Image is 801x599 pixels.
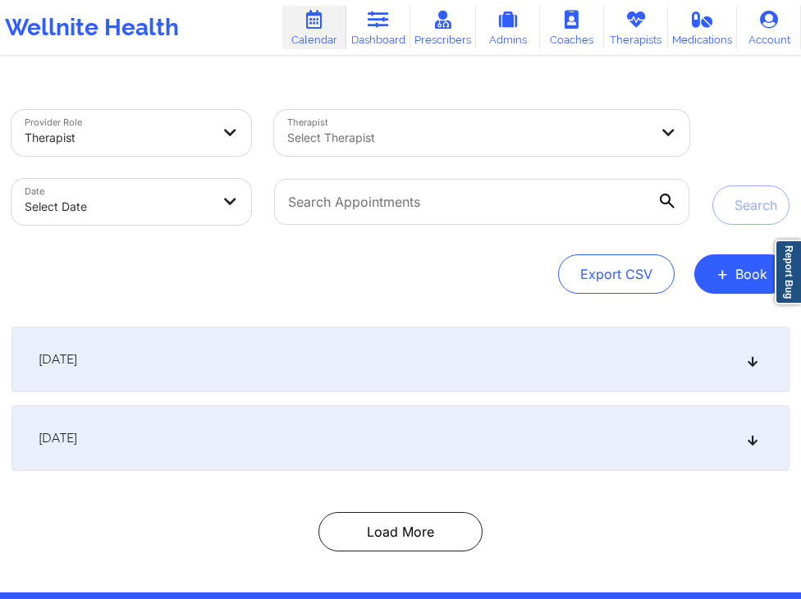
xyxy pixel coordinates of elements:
[318,512,483,551] button: Load More
[775,240,801,304] a: Report Bug
[712,185,790,225] button: Search
[25,189,211,225] div: Select Date
[410,6,476,49] a: Prescribers
[737,6,801,49] a: Account
[476,6,540,49] a: Admins
[39,430,77,446] span: [DATE]
[274,179,689,225] input: Search Appointments
[558,254,675,294] button: Export CSV
[540,6,604,49] a: Coaches
[282,6,346,49] a: Calendar
[604,6,668,49] a: Therapists
[716,269,729,278] span: +
[346,6,410,49] a: Dashboard
[694,254,790,294] button: +Book
[39,351,77,368] span: [DATE]
[25,120,211,156] div: Therapist
[668,6,737,49] a: Medications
